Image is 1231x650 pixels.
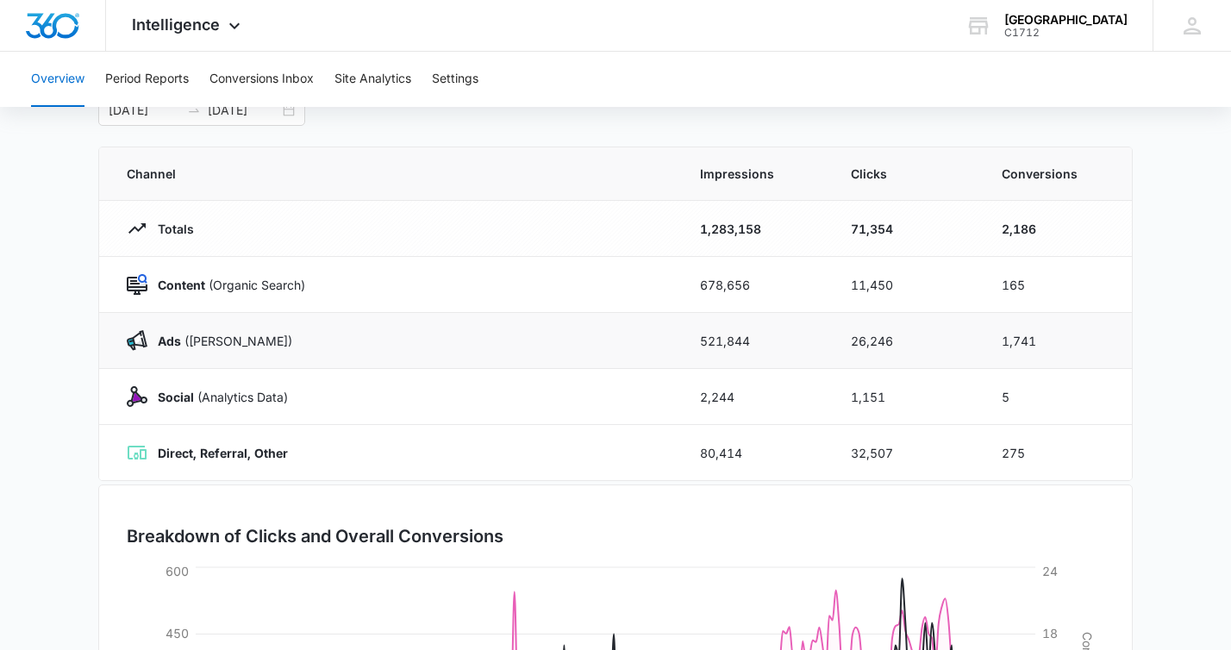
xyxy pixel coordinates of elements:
td: 1,741 [981,313,1132,369]
span: Clicks [851,165,960,183]
span: Intelligence [132,16,220,34]
td: 678,656 [679,257,830,313]
h3: Breakdown of Clicks and Overall Conversions [127,523,503,549]
td: 32,507 [830,425,981,481]
td: 5 [981,369,1132,425]
span: to [187,103,201,117]
input: End date [208,101,279,120]
button: Period Reports [105,52,189,107]
button: Site Analytics [334,52,411,107]
button: Overview [31,52,84,107]
p: ([PERSON_NAME]) [147,332,292,350]
div: account id [1004,27,1128,39]
strong: Direct, Referral, Other [158,446,288,460]
td: 2,244 [679,369,830,425]
img: Social [127,386,147,407]
td: 1,283,158 [679,201,830,257]
input: Start date [109,101,180,120]
td: 521,844 [679,313,830,369]
p: Totals [147,220,194,238]
td: 80,414 [679,425,830,481]
strong: Ads [158,334,181,348]
img: Ads [127,330,147,351]
span: swap-right [187,103,201,117]
td: 11,450 [830,257,981,313]
td: 165 [981,257,1132,313]
p: (Organic Search) [147,276,305,294]
div: account name [1004,13,1128,27]
td: 71,354 [830,201,981,257]
tspan: 600 [166,564,189,578]
td: 1,151 [830,369,981,425]
tspan: 24 [1042,564,1058,578]
td: 275 [981,425,1132,481]
span: Channel [127,165,659,183]
td: 26,246 [830,313,981,369]
td: 2,186 [981,201,1132,257]
tspan: 450 [166,626,189,641]
img: Content [127,274,147,295]
tspan: 18 [1042,626,1058,641]
button: Settings [432,52,478,107]
p: (Analytics Data) [147,388,288,406]
strong: Social [158,390,194,404]
span: Conversions [1002,165,1104,183]
strong: Content [158,278,205,292]
button: Conversions Inbox [209,52,314,107]
span: Impressions [700,165,809,183]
